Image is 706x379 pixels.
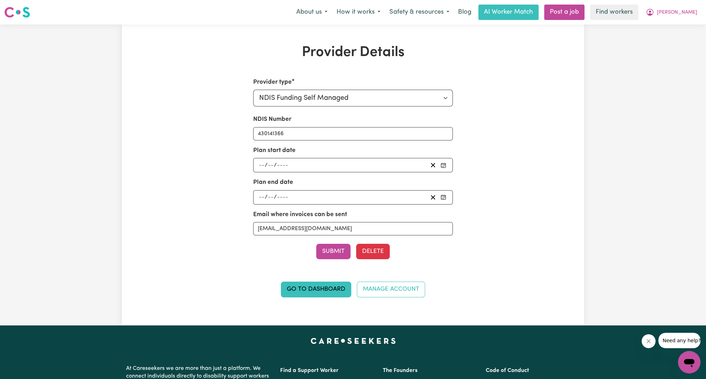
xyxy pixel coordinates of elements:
a: AI Worker Match [478,5,539,20]
a: Careseekers logo [4,4,30,20]
button: How it works [332,5,385,20]
a: Go to Dashboard [281,282,351,297]
button: Delete [356,244,390,259]
label: Plan end date [253,178,293,187]
a: Code of Conduct [486,368,529,373]
label: Provider type [253,78,292,87]
button: My Account [641,5,702,20]
img: Careseekers logo [4,6,30,19]
span: Need any help? [4,5,42,11]
h1: Provider Details [203,44,503,61]
button: Submit [316,244,351,259]
label: Plan start date [253,146,296,155]
label: NDIS Number [253,115,291,124]
button: Safety & resources [385,5,454,20]
span: / [265,162,268,168]
a: Post a job [544,5,584,20]
button: Clear plan end date [428,193,438,202]
input: ---- [277,193,289,202]
input: -- [258,160,265,170]
button: About us [292,5,332,20]
input: ---- [277,160,289,170]
a: Careseekers home page [311,338,396,344]
button: Clear plan start date [428,160,438,170]
span: / [265,194,268,200]
button: Pick your plan end date [438,193,448,202]
input: Enter your NDIS number [253,127,453,140]
iframe: Button to launch messaging window [678,351,700,373]
button: Pick your plan start date [438,160,448,170]
span: / [274,162,277,168]
a: The Founders [383,368,417,373]
a: Blog [454,5,476,20]
iframe: Message from company [658,333,700,348]
span: [PERSON_NAME] [657,9,697,16]
span: / [274,194,277,200]
a: Find workers [590,5,638,20]
input: -- [258,193,265,202]
a: Find a Support Worker [280,368,339,373]
input: -- [268,193,274,202]
input: e.g. nat.mc@myplanmanager.com.au [253,222,453,235]
input: -- [268,160,274,170]
a: Manage Account [357,282,425,297]
label: Email where invoices can be sent [253,210,347,219]
iframe: Close message [642,334,656,348]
